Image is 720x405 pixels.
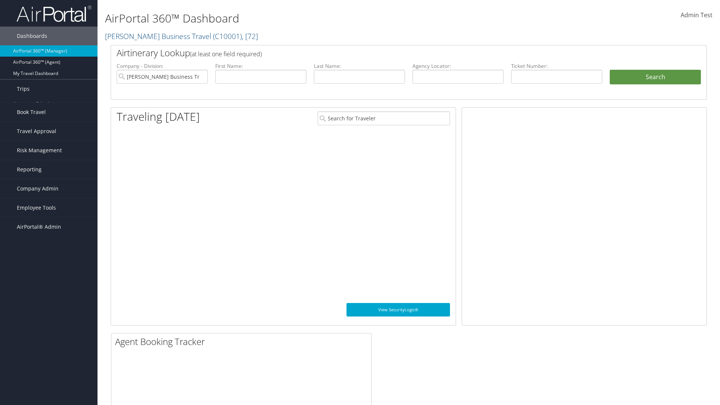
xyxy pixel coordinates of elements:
span: Risk Management [17,141,62,160]
span: Travel Approval [17,122,56,141]
label: Ticket Number: [511,62,602,70]
span: Reporting [17,160,42,179]
h1: AirPortal 360™ Dashboard [105,10,510,26]
h2: Agent Booking Tracker [115,335,371,348]
span: ( C10001 ) [213,31,242,41]
span: AirPortal® Admin [17,217,61,236]
span: , [ 72 ] [242,31,258,41]
input: Search for Traveler [318,111,450,125]
span: Trips [17,79,30,98]
h2: Airtinerary Lookup [117,46,651,59]
a: [PERSON_NAME] Business Travel [105,31,258,41]
span: Admin Test [681,11,712,19]
button: Search [610,70,701,85]
h1: Traveling [DATE] [117,109,200,124]
label: Company - Division: [117,62,208,70]
a: Admin Test [681,4,712,27]
span: Book Travel [17,103,46,121]
img: airportal-logo.png [16,5,91,22]
span: Dashboards [17,27,47,45]
label: First Name: [215,62,306,70]
span: Employee Tools [17,198,56,217]
span: (at least one field required) [190,50,262,58]
label: Agency Locator: [412,62,504,70]
a: View SecurityLogic® [346,303,450,316]
label: Last Name: [314,62,405,70]
span: Company Admin [17,179,58,198]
